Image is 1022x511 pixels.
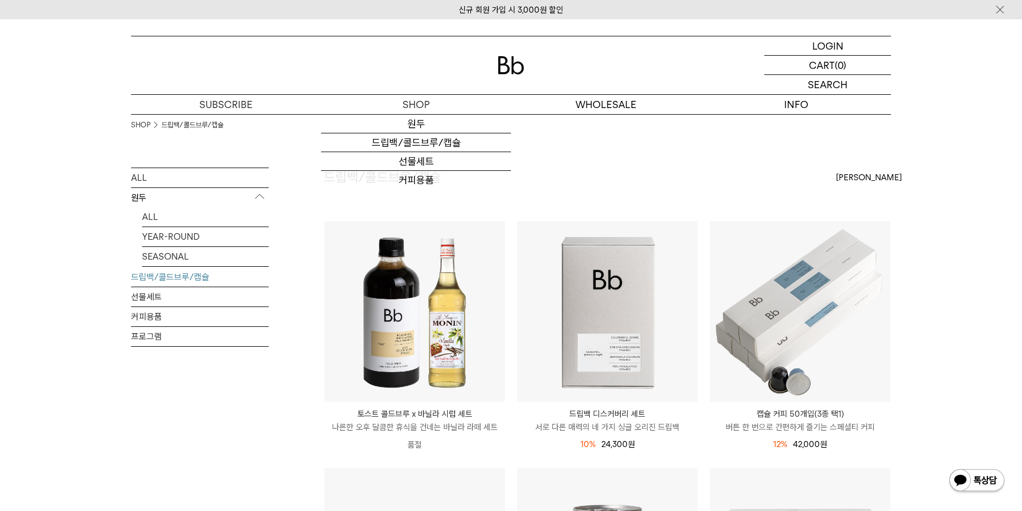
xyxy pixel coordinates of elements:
[809,56,835,74] p: CART
[948,468,1005,494] img: 카카오톡 채널 1:1 채팅 버튼
[601,439,635,449] span: 24,300
[517,407,698,434] a: 드립백 디스커버리 세트 서로 다른 매력의 네 가지 싱글 오리진 드립백
[321,152,511,171] a: 선물세트
[459,5,563,15] a: 신규 회원 가입 시 3,000원 할인
[701,95,891,114] p: INFO
[142,207,269,227] a: ALL
[710,221,890,402] img: 캡슐 커피 50개입(3종 택1)
[710,407,890,434] a: 캡슐 커피 50개입(3종 택1) 버튼 한 번으로 간편하게 즐기는 스페셜티 커피
[321,95,511,114] a: SHOP
[142,227,269,246] a: YEAR-ROUND
[517,421,698,434] p: 서로 다른 매력의 네 가지 싱글 오리진 드립백
[321,171,511,190] a: 커피용품
[131,267,269,287] a: 드립백/콜드브루/캡슐
[820,439,827,449] span: 원
[324,221,505,402] img: 토스트 콜드브루 x 바닐라 시럽 세트
[161,120,224,131] a: 드립백/콜드브루/캡슐
[131,307,269,326] a: 커피용품
[580,438,596,451] div: 10%
[836,171,902,184] span: [PERSON_NAME]
[324,407,505,434] a: 토스트 콜드브루 x 바닐라 시럽 세트 나른한 오후 달콤한 휴식을 건네는 바닐라 라떼 세트
[131,95,321,114] a: SUBSCRIBE
[764,56,891,75] a: CART (0)
[710,421,890,434] p: 버튼 한 번으로 간편하게 즐기는 스페셜티 커피
[131,287,269,306] a: 선물세트
[131,168,269,187] a: ALL
[793,439,827,449] span: 42,000
[324,407,505,421] p: 토스트 콜드브루 x 바닐라 시럽 세트
[764,36,891,56] a: LOGIN
[142,247,269,266] a: SEASONAL
[835,56,846,74] p: (0)
[710,407,890,421] p: 캡슐 커피 50개입(3종 택1)
[321,133,511,152] a: 드립백/콜드브루/캡슐
[131,120,150,131] a: SHOP
[498,56,524,74] img: 로고
[131,327,269,346] a: 프로그램
[131,188,269,208] p: 원두
[808,75,847,94] p: SEARCH
[511,95,701,114] p: WHOLESALE
[324,421,505,434] p: 나른한 오후 달콤한 휴식을 건네는 바닐라 라떼 세트
[773,438,787,451] div: 12%
[321,115,511,133] a: 원두
[628,439,635,449] span: 원
[517,407,698,421] p: 드립백 디스커버리 세트
[517,221,698,402] img: 드립백 디스커버리 세트
[324,434,505,456] p: 품절
[812,36,844,55] p: LOGIN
